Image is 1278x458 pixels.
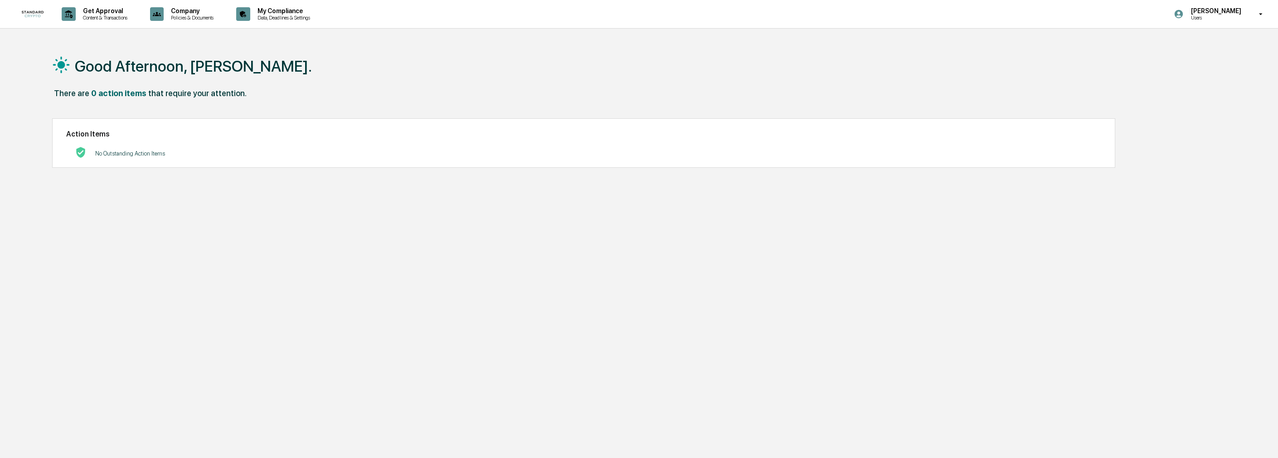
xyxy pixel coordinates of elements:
img: logo [22,11,44,17]
img: No Actions logo [75,147,86,158]
p: Get Approval [76,7,132,15]
p: Data, Deadlines & Settings [250,15,315,21]
p: My Compliance [250,7,315,15]
p: Company [164,7,218,15]
h2: Action Items [66,130,1101,138]
div: 0 action items [91,88,146,98]
p: Users [1184,15,1246,21]
div: There are [54,88,89,98]
p: Policies & Documents [164,15,218,21]
p: Content & Transactions [76,15,132,21]
h1: Good Afternoon, [PERSON_NAME]. [75,57,312,75]
div: that require your attention. [148,88,247,98]
p: No Outstanding Action Items [95,150,165,157]
p: [PERSON_NAME] [1184,7,1246,15]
